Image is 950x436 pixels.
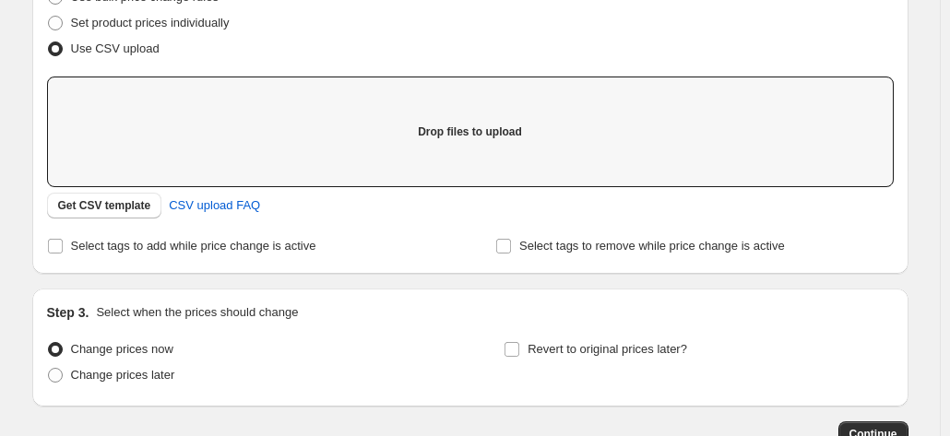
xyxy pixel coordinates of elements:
[47,193,162,218] button: Get CSV template
[158,191,271,220] a: CSV upload FAQ
[435,119,505,145] button: Add files
[71,239,316,253] span: Select tags to add while price change is active
[47,303,89,322] h2: Step 3.
[169,196,260,215] span: CSV upload FAQ
[446,124,493,139] span: Add files
[96,303,298,322] p: Select when the prices should change
[71,41,160,55] span: Use CSV upload
[519,239,785,253] span: Select tags to remove while price change is active
[528,342,687,356] span: Revert to original prices later?
[71,368,175,382] span: Change prices later
[71,16,230,29] span: Set product prices individually
[58,198,151,213] span: Get CSV template
[71,342,173,356] span: Change prices now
